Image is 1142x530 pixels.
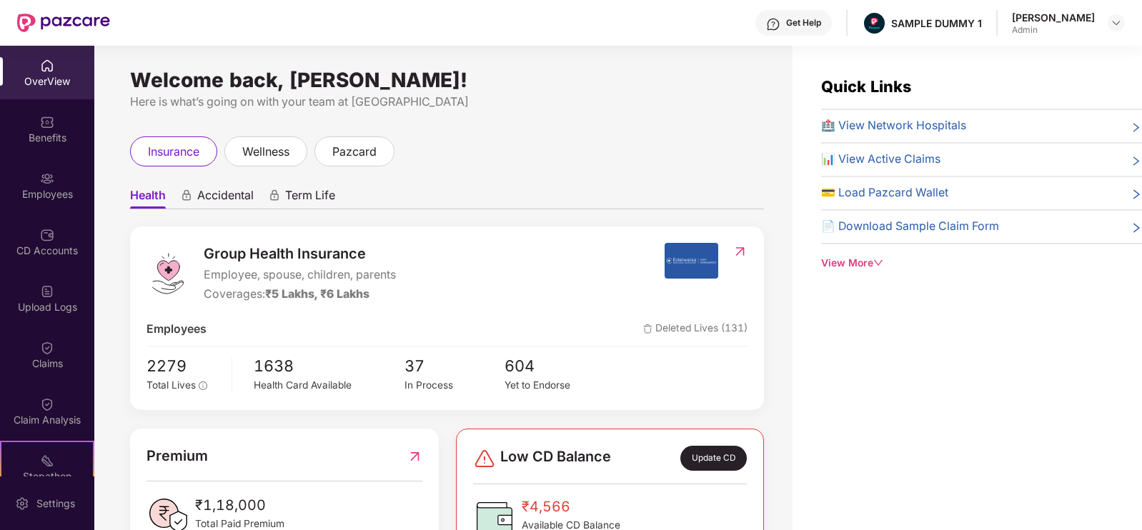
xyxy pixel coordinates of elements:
span: insurance [148,143,199,161]
div: Update CD [680,446,747,470]
div: Admin [1012,24,1095,36]
span: ₹1,18,000 [195,494,284,516]
span: right [1131,221,1142,236]
div: SAMPLE DUMMY 1 [891,16,982,30]
img: RedirectIcon [407,445,422,467]
span: 37 [404,354,505,378]
span: right [1131,187,1142,202]
div: Settings [32,496,79,511]
span: Accidental [197,188,254,209]
span: Premium [147,445,208,467]
img: svg+xml;base64,PHN2ZyBpZD0iQ0RfQWNjb3VudHMiIGRhdGEtbmFtZT0iQ0QgQWNjb3VudHMiIHhtbG5zPSJodHRwOi8vd3... [40,228,54,242]
span: 📊 View Active Claims [821,151,940,169]
div: Stepathon [1,469,93,484]
div: Here is what’s going on with your team at [GEOGRAPHIC_DATA] [130,93,764,111]
span: Deleted Lives (131) [643,321,748,339]
div: View More [821,256,1142,271]
span: 604 [505,354,605,378]
img: svg+xml;base64,PHN2ZyBpZD0iRHJvcGRvd24tMzJ4MzIiIHhtbG5zPSJodHRwOi8vd3d3LnczLm9yZy8yMDAwL3N2ZyIgd2... [1111,17,1122,29]
img: svg+xml;base64,PHN2ZyB4bWxucz0iaHR0cDovL3d3dy53My5vcmcvMjAwMC9zdmciIHdpZHRoPSIyMSIgaGVpZ2h0PSIyMC... [40,454,54,468]
img: logo [147,252,189,295]
span: Health [130,188,166,209]
div: Get Help [786,17,821,29]
span: down [873,258,883,268]
span: Low CD Balance [500,446,611,470]
span: 📄 Download Sample Claim Form [821,218,999,236]
img: svg+xml;base64,PHN2ZyBpZD0iVXBsb2FkX0xvZ3MiIGRhdGEtbmFtZT0iVXBsb2FkIExvZ3MiIHhtbG5zPSJodHRwOi8vd3... [40,284,54,299]
div: Coverages: [204,286,396,304]
span: 🏥 View Network Hospitals [821,117,966,135]
div: Welcome back, [PERSON_NAME]! [130,74,764,86]
div: Yet to Endorse [505,378,605,394]
img: Pazcare_Alternative_logo-01-01.png [864,13,885,34]
img: svg+xml;base64,PHN2ZyBpZD0iRGFuZ2VyLTMyeDMyIiB4bWxucz0iaHR0cDovL3d3dy53My5vcmcvMjAwMC9zdmciIHdpZH... [473,447,496,470]
span: Group Health Insurance [204,243,396,265]
img: svg+xml;base64,PHN2ZyBpZD0iSGVscC0zMngzMiIgeG1sbnM9Imh0dHA6Ly93d3cudzMub3JnLzIwMDAvc3ZnIiB3aWR0aD... [766,17,780,31]
img: svg+xml;base64,PHN2ZyBpZD0iRW1wbG95ZWVzIiB4bWxucz0iaHR0cDovL3d3dy53My5vcmcvMjAwMC9zdmciIHdpZHRoPS... [40,171,54,186]
span: pazcard [332,143,377,161]
span: wellness [242,143,289,161]
span: right [1131,120,1142,135]
img: svg+xml;base64,PHN2ZyBpZD0iSG9tZSIgeG1sbnM9Imh0dHA6Ly93d3cudzMub3JnLzIwMDAvc3ZnIiB3aWR0aD0iMjAiIG... [40,59,54,73]
span: ₹4,566 [522,496,620,518]
div: In Process [404,378,505,394]
img: New Pazcare Logo [17,14,110,32]
span: 2279 [147,354,222,378]
span: Employee, spouse, children, parents [204,266,396,284]
span: 💳 Load Pazcard Wallet [821,184,948,202]
img: svg+xml;base64,PHN2ZyBpZD0iQ2xhaW0iIHhtbG5zPSJodHRwOi8vd3d3LnczLm9yZy8yMDAwL3N2ZyIgd2lkdGg9IjIwIi... [40,397,54,411]
div: [PERSON_NAME] [1012,11,1095,24]
span: Term Life [285,188,335,209]
div: animation [268,189,281,202]
div: animation [180,189,193,202]
img: svg+xml;base64,PHN2ZyBpZD0iQ2xhaW0iIHhtbG5zPSJodHRwOi8vd3d3LnczLm9yZy8yMDAwL3N2ZyIgd2lkdGg9IjIwIi... [40,341,54,355]
div: Health Card Available [254,378,404,394]
img: svg+xml;base64,PHN2ZyBpZD0iU2V0dGluZy0yMHgyMCIgeG1sbnM9Imh0dHA6Ly93d3cudzMub3JnLzIwMDAvc3ZnIiB3aW... [15,496,29,511]
span: info-circle [199,381,207,390]
span: ₹5 Lakhs, ₹6 Lakhs [265,287,369,301]
img: svg+xml;base64,PHN2ZyBpZD0iQmVuZWZpdHMiIHhtbG5zPSJodHRwOi8vd3d3LnczLm9yZy8yMDAwL3N2ZyIgd2lkdGg9Ij... [40,115,54,129]
img: insurerIcon [665,243,718,279]
img: RedirectIcon [733,244,748,259]
span: Total Lives [147,379,196,391]
img: deleteIcon [643,324,652,334]
span: right [1131,154,1142,169]
span: 1638 [254,354,404,378]
span: Quick Links [821,77,911,96]
span: Employees [147,321,207,339]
